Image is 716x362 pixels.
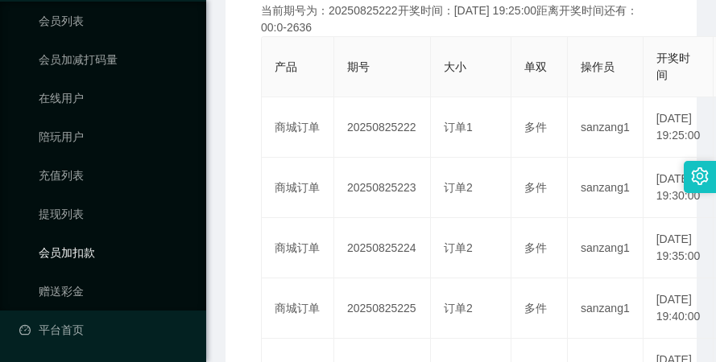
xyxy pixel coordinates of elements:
[444,60,466,73] span: 大小
[524,302,547,315] span: 多件
[568,218,644,278] td: sanzang1
[644,218,714,278] td: [DATE] 19:35:00
[261,2,661,36] div: 当前期号为：20250825222开奖时间：[DATE] 19:25:00距离开奖时间还有：00:0-2636
[39,43,193,76] a: 会员加减打码量
[39,82,193,114] a: 在线用户
[39,159,193,191] a: 充值列表
[644,97,714,158] td: [DATE] 19:25:00
[444,241,473,254] span: 订单2
[334,278,431,339] td: 20250825225
[347,60,370,73] span: 期号
[334,218,431,278] td: 20250825224
[334,158,431,218] td: 20250825223
[39,198,193,230] a: 提现列表
[444,121,473,134] span: 订单1
[444,181,473,194] span: 订单2
[524,60,547,73] span: 单双
[39,237,193,269] a: 会员加扣款
[39,121,193,153] a: 陪玩用户
[262,218,334,278] td: 商城订单
[568,158,644,218] td: sanzang1
[262,278,334,339] td: 商城订单
[39,5,193,37] a: 会员列表
[524,241,547,254] span: 多件
[581,60,615,73] span: 操作员
[644,278,714,339] td: [DATE] 19:40:00
[334,97,431,158] td: 20250825222
[568,278,644,339] td: sanzang1
[19,314,193,346] a: 图标: dashboard平台首页
[444,302,473,315] span: 订单2
[644,158,714,218] td: [DATE] 19:30:00
[262,97,334,158] td: 商城订单
[524,121,547,134] span: 多件
[524,181,547,194] span: 多件
[568,97,644,158] td: sanzang1
[656,51,690,81] span: 开奖时间
[39,275,193,307] a: 赠送彩金
[262,158,334,218] td: 商城订单
[691,167,709,185] i: 图标: setting
[275,60,297,73] span: 产品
